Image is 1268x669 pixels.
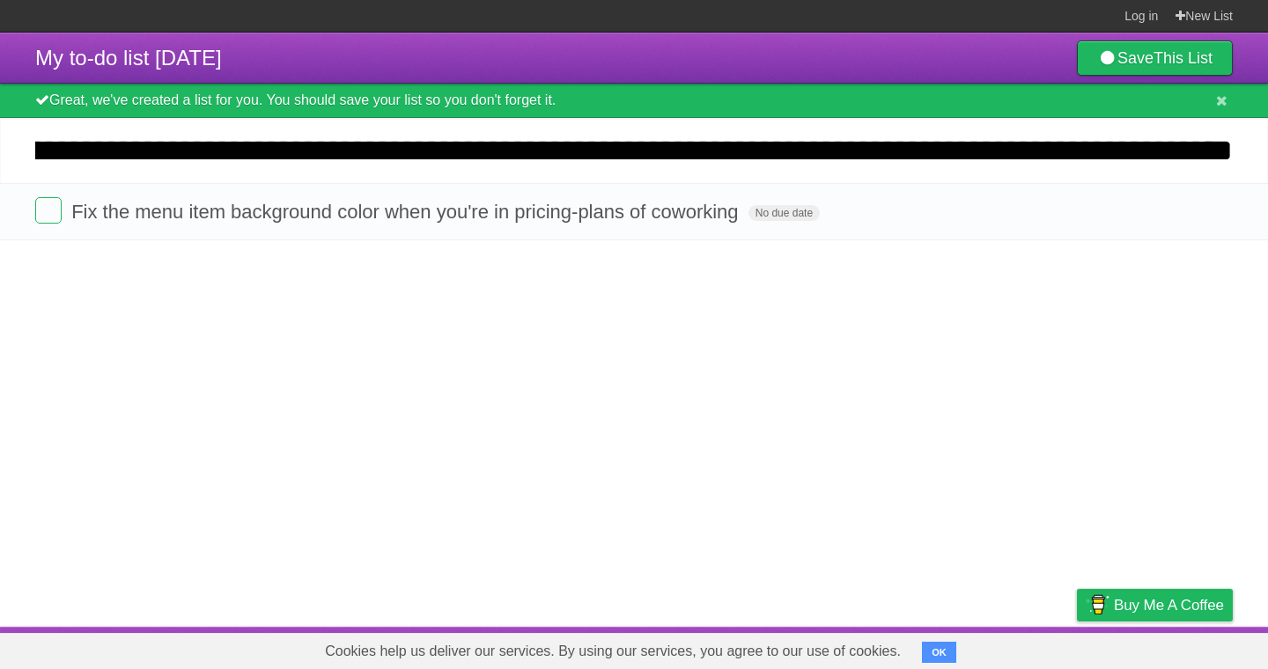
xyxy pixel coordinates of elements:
span: Fix the menu item background color when you're in pricing-plans of coworking [71,201,742,223]
a: SaveThis List [1077,40,1233,76]
img: Buy me a coffee [1086,590,1109,620]
a: Privacy [1054,631,1100,665]
button: OK [922,642,956,663]
a: Suggest a feature [1122,631,1233,665]
span: Buy me a coffee [1114,590,1224,621]
a: Developers [901,631,972,665]
a: Buy me a coffee [1077,589,1233,621]
a: Terms [994,631,1033,665]
span: No due date [748,205,820,221]
span: My to-do list [DATE] [35,46,222,70]
a: About [843,631,880,665]
b: This List [1154,49,1213,67]
span: Cookies help us deliver our services. By using our services, you agree to our use of cookies. [307,634,918,669]
label: Done [35,197,62,224]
